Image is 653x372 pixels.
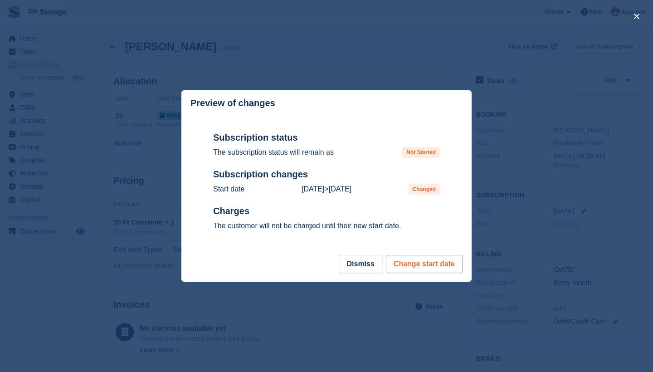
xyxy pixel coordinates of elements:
button: Change start date [386,255,463,273]
time: 2025-09-20 23:00:00 UTC [302,185,324,193]
h2: Charges [213,206,440,217]
h2: Subscription changes [213,169,440,180]
button: Dismiss [339,255,382,273]
p: The customer will not be charged until their new start date. [213,220,440,231]
span: Changed [409,184,440,195]
p: > [302,184,351,195]
time: 2025-09-21 23:00:00 UTC [329,185,351,193]
p: The subscription status will remain as [213,147,334,158]
p: Preview of changes [190,98,275,108]
button: close [629,9,644,24]
span: Not Started [402,147,440,158]
h2: Subscription status [213,132,440,143]
p: Start date [213,184,244,195]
